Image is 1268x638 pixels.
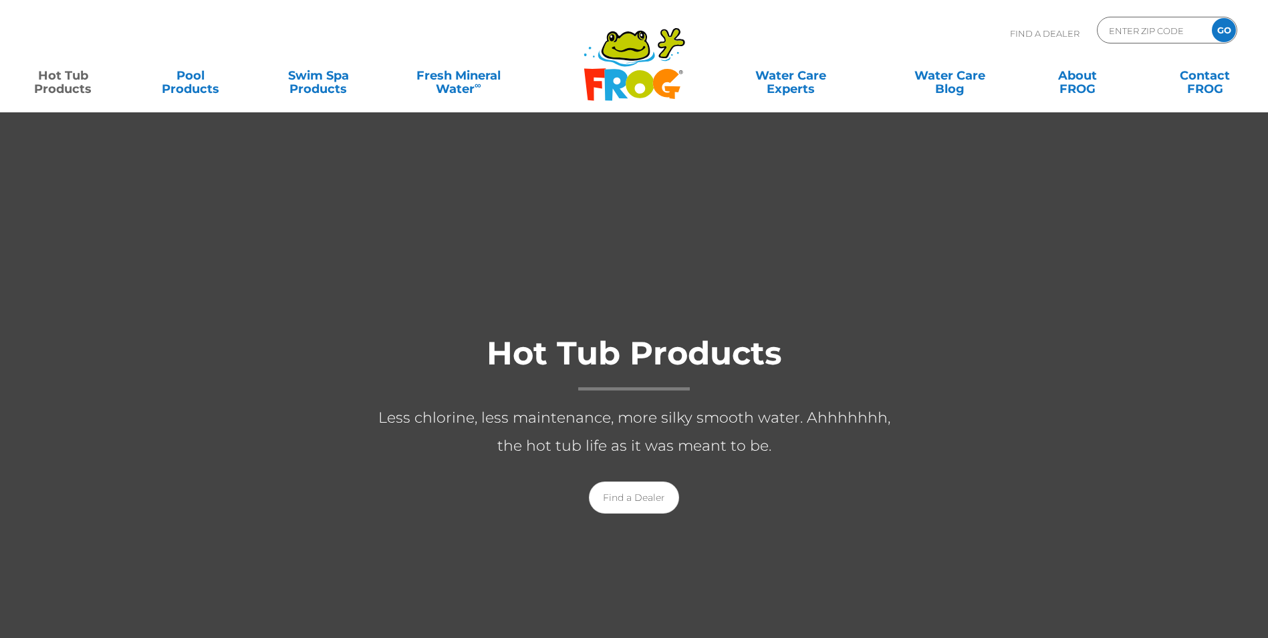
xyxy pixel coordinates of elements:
[711,62,872,89] a: Water CareExperts
[396,62,521,89] a: Fresh MineralWater∞
[475,80,481,90] sup: ∞
[900,62,999,89] a: Water CareBlog
[1010,17,1080,50] p: Find A Dealer
[1155,62,1255,89] a: ContactFROG
[1027,62,1127,89] a: AboutFROG
[367,404,902,460] p: Less chlorine, less maintenance, more silky smooth water. Ahhhhhhh, the hot tub life as it was me...
[367,336,902,391] h1: Hot Tub Products
[589,482,679,514] a: Find a Dealer
[141,62,241,89] a: PoolProducts
[1212,18,1236,42] input: GO
[269,62,368,89] a: Swim SpaProducts
[13,62,113,89] a: Hot TubProducts
[1108,21,1198,40] input: Zip Code Form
